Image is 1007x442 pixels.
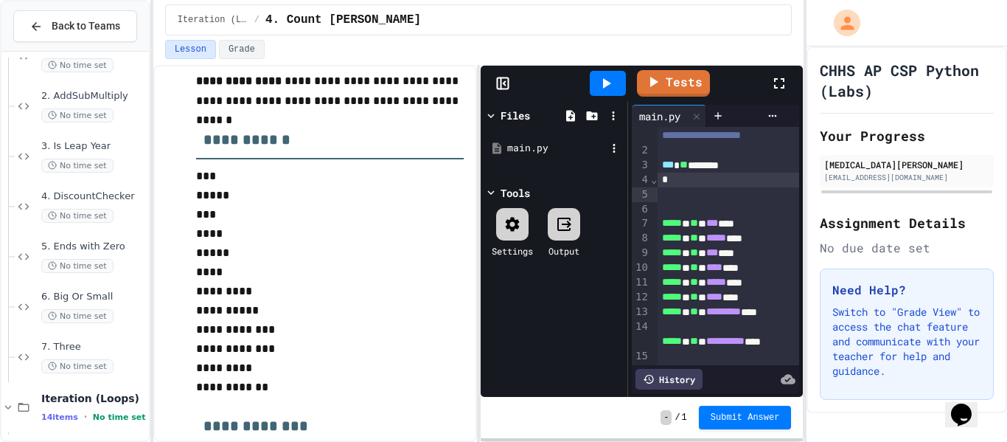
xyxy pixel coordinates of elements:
[219,40,265,59] button: Grade
[675,412,680,424] span: /
[178,14,248,26] span: Iteration (Loops)
[84,411,87,423] span: •
[632,290,650,305] div: 12
[501,185,530,201] div: Tools
[492,244,533,258] div: Settings
[13,10,137,42] button: Back to Teams
[41,58,114,72] span: No time set
[41,309,114,323] span: No time set
[699,406,792,429] button: Submit Answer
[632,143,650,158] div: 2
[41,412,78,422] span: 14 items
[41,392,146,405] span: Iteration (Loops)
[824,158,989,171] div: [MEDICAL_DATA][PERSON_NAME]
[41,341,146,353] span: 7. Three
[41,259,114,273] span: No time set
[635,369,703,390] div: History
[632,114,650,143] div: 1
[548,244,579,258] div: Output
[820,239,994,257] div: No due date set
[632,216,650,231] div: 7
[945,383,992,427] iframe: chat widget
[632,231,650,246] div: 8
[41,291,146,303] span: 6. Big Or Small
[820,60,994,101] h1: CHHS AP CSP Python (Labs)
[632,320,650,349] div: 14
[41,108,114,122] span: No time set
[632,260,650,275] div: 10
[832,305,981,379] p: Switch to "Grade View" to access the chat feature and communicate with your teacher for help and ...
[165,40,216,59] button: Lesson
[711,412,780,424] span: Submit Answer
[632,173,650,187] div: 4
[632,187,650,202] div: 5
[637,70,710,97] a: Tests
[41,241,146,253] span: 5. Ends with Zero
[41,140,146,153] span: 3. Is Leap Year
[41,190,146,203] span: 4. DiscountChecker
[632,202,650,217] div: 6
[93,412,146,422] span: No time set
[832,281,981,299] h3: Need Help?
[52,18,120,34] span: Back to Teams
[41,159,114,173] span: No time set
[820,213,994,233] h2: Assignment Details
[265,11,421,29] span: 4. Count Evens
[824,172,989,183] div: [EMAIL_ADDRESS][DOMAIN_NAME]
[661,410,672,425] span: -
[682,412,687,424] span: 1
[632,246,650,260] div: 9
[41,209,114,223] span: No time set
[254,14,259,26] span: /
[41,359,114,373] span: No time set
[818,6,864,40] div: My Account
[501,108,530,123] div: Files
[650,173,658,185] span: Fold line
[507,141,606,156] div: main.py
[820,125,994,146] h2: Your Progress
[632,349,650,379] div: 15
[41,90,146,103] span: 2. AddSubMultiply
[632,158,650,173] div: 3
[632,275,650,290] div: 11
[632,105,706,127] div: main.py
[632,305,650,320] div: 13
[632,108,688,124] div: main.py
